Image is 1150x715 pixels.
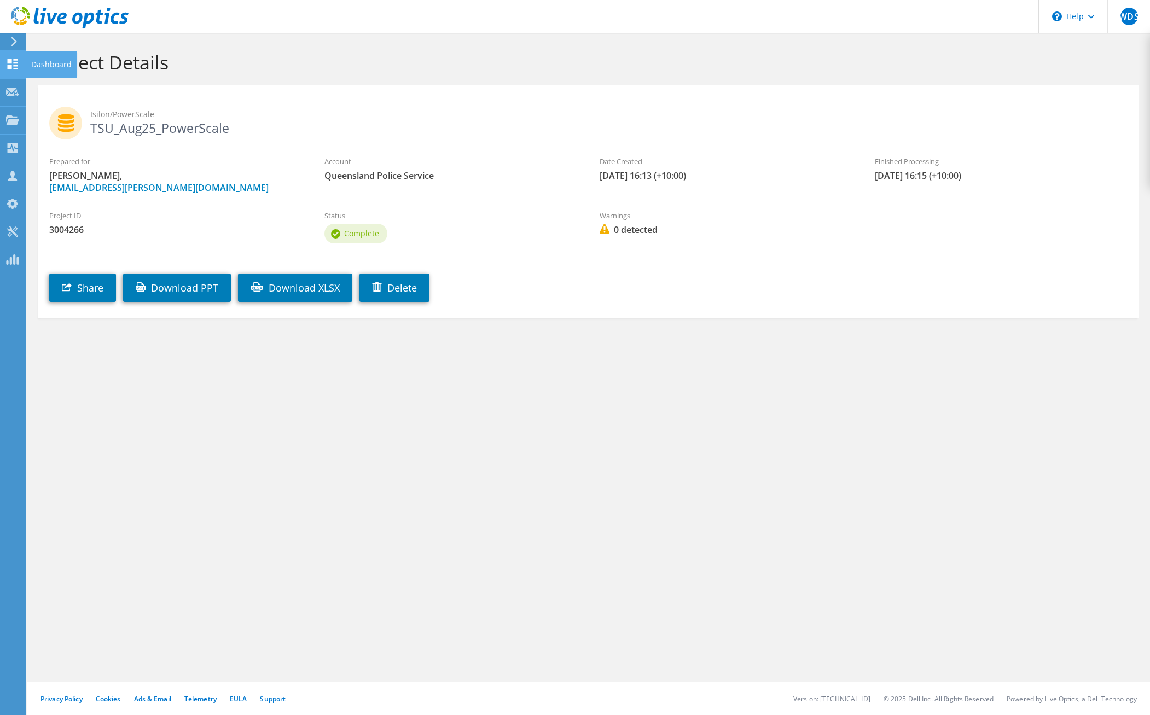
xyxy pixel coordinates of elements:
[49,156,303,167] label: Prepared for
[793,694,870,704] li: Version: [TECHNICAL_ID]
[49,210,303,221] label: Project ID
[324,210,578,221] label: Status
[1120,8,1138,25] span: WDS
[26,51,77,78] div: Dashboard
[600,156,853,167] label: Date Created
[44,51,1128,74] h1: Project Details
[600,170,853,182] span: [DATE] 16:13 (+10:00)
[600,224,853,236] span: 0 detected
[260,694,286,704] a: Support
[230,694,247,704] a: EULA
[49,170,303,194] span: [PERSON_NAME],
[324,170,578,182] span: Queensland Police Service
[49,274,116,302] a: Share
[359,274,429,302] a: Delete
[49,224,303,236] span: 3004266
[184,694,217,704] a: Telemetry
[40,694,83,704] a: Privacy Policy
[1052,11,1062,21] svg: \n
[123,274,231,302] a: Download PPT
[600,210,853,221] label: Warnings
[875,156,1128,167] label: Finished Processing
[49,107,1128,134] h2: TSU_Aug25_PowerScale
[238,274,352,302] a: Download XLSX
[90,108,1128,120] span: Isilon/PowerScale
[96,694,121,704] a: Cookies
[884,694,994,704] li: © 2025 Dell Inc. All Rights Reserved
[344,228,379,239] span: Complete
[49,182,269,194] a: [EMAIL_ADDRESS][PERSON_NAME][DOMAIN_NAME]
[875,170,1128,182] span: [DATE] 16:15 (+10:00)
[1007,694,1137,704] li: Powered by Live Optics, a Dell Technology
[134,694,171,704] a: Ads & Email
[324,156,578,167] label: Account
